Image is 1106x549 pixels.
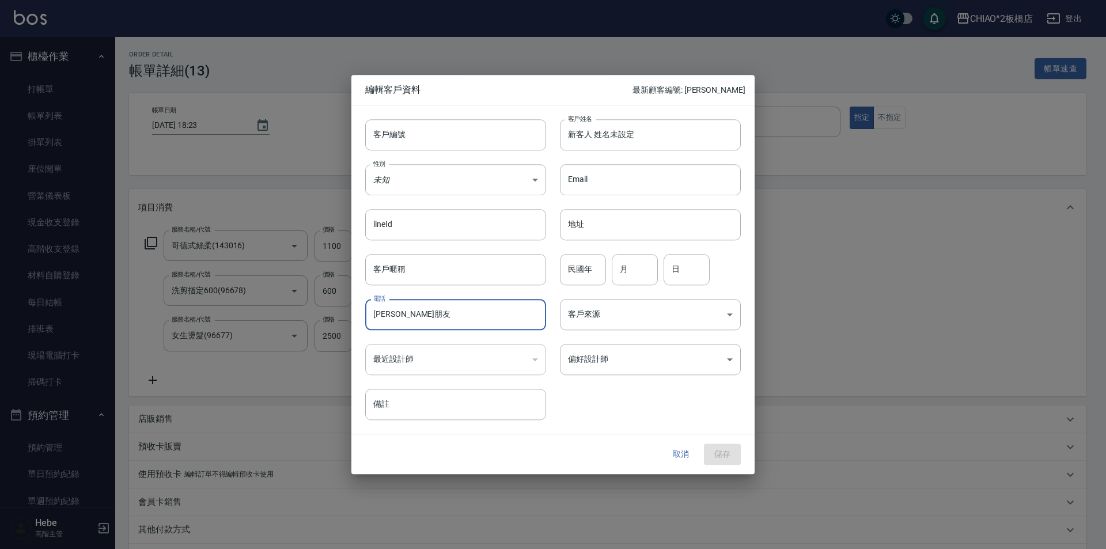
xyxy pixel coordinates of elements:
[662,444,699,465] button: 取消
[632,84,745,96] p: 最新顧客編號: [PERSON_NAME]
[568,114,592,123] label: 客戶姓名
[365,84,632,96] span: 編輯客戶資料
[373,159,385,168] label: 性別
[373,175,389,184] em: 未知
[373,294,385,302] label: 電話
